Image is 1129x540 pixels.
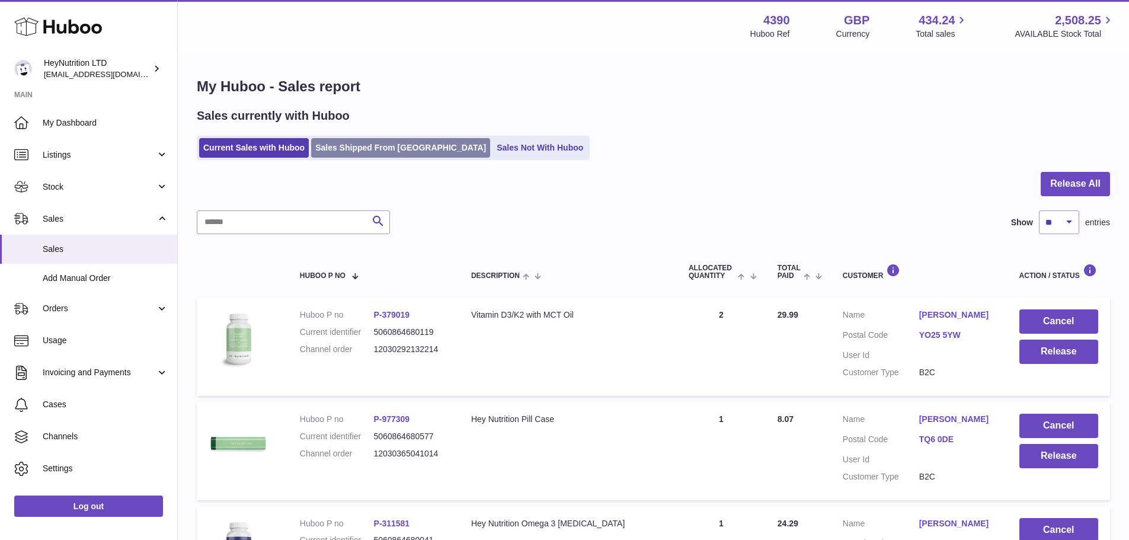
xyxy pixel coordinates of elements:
[843,434,919,448] dt: Postal Code
[1015,28,1115,40] span: AVAILABLE Stock Total
[919,367,996,378] dd: B2C
[919,330,996,341] a: YO25 5YW
[471,309,665,321] div: Vitamin D3/K2 with MCT Oil
[1011,217,1033,228] label: Show
[843,518,919,532] dt: Name
[43,463,168,474] span: Settings
[916,28,968,40] span: Total sales
[689,264,735,280] span: ALLOCATED Quantity
[209,414,268,473] img: 43901725565308.jpg
[43,303,156,314] span: Orders
[300,344,374,355] dt: Channel order
[750,28,790,40] div: Huboo Ref
[43,431,168,442] span: Channels
[1019,414,1098,438] button: Cancel
[209,309,268,369] img: 43901725566257.jpg
[919,434,996,445] a: TQ6 0DE
[43,117,168,129] span: My Dashboard
[778,519,798,528] span: 24.29
[778,414,794,424] span: 8.07
[778,264,801,280] span: Total paid
[43,181,156,193] span: Stock
[471,414,665,425] div: Hey Nutrition Pill Case
[300,448,374,459] dt: Channel order
[300,327,374,338] dt: Current identifier
[373,344,447,355] dd: 12030292132214
[43,399,168,410] span: Cases
[43,149,156,161] span: Listings
[1019,309,1098,334] button: Cancel
[843,454,919,465] dt: User Id
[43,244,168,255] span: Sales
[373,431,447,442] dd: 5060864680577
[677,402,766,500] td: 1
[197,108,350,124] h2: Sales currently with Huboo
[844,12,869,28] strong: GBP
[373,519,410,528] a: P-311581
[471,518,665,529] div: Hey Nutrition Omega 3 [MEDICAL_DATA]
[373,414,410,424] a: P-977309
[43,367,156,378] span: Invoicing and Payments
[1019,340,1098,364] button: Release
[1015,12,1115,40] a: 2,508.25 AVAILABLE Stock Total
[44,69,174,79] span: [EMAIL_ADDRESS][DOMAIN_NAME]
[919,309,996,321] a: [PERSON_NAME]
[1019,444,1098,468] button: Release
[843,350,919,361] dt: User Id
[300,414,374,425] dt: Huboo P no
[300,431,374,442] dt: Current identifier
[778,310,798,319] span: 29.99
[677,298,766,396] td: 2
[373,448,447,459] dd: 12030365041014
[1041,172,1110,196] button: Release All
[373,327,447,338] dd: 5060864680119
[14,496,163,517] a: Log out
[373,310,410,319] a: P-379019
[843,264,996,280] div: Customer
[919,414,996,425] a: [PERSON_NAME]
[843,414,919,428] dt: Name
[1085,217,1110,228] span: entries
[1055,12,1101,28] span: 2,508.25
[1019,264,1098,280] div: Action / Status
[197,77,1110,96] h1: My Huboo - Sales report
[43,213,156,225] span: Sales
[919,12,955,28] span: 434.24
[300,518,374,529] dt: Huboo P no
[199,138,309,158] a: Current Sales with Huboo
[44,57,151,80] div: HeyNutrition LTD
[843,330,919,344] dt: Postal Code
[916,12,968,40] a: 434.24 Total sales
[843,471,919,483] dt: Customer Type
[43,273,168,284] span: Add Manual Order
[763,12,790,28] strong: 4390
[311,138,490,158] a: Sales Shipped From [GEOGRAPHIC_DATA]
[919,471,996,483] dd: B2C
[843,309,919,324] dt: Name
[43,335,168,346] span: Usage
[919,518,996,529] a: [PERSON_NAME]
[843,367,919,378] dt: Customer Type
[300,272,346,280] span: Huboo P no
[300,309,374,321] dt: Huboo P no
[471,272,520,280] span: Description
[14,60,32,78] img: info@heynutrition.com
[836,28,870,40] div: Currency
[492,138,587,158] a: Sales Not With Huboo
